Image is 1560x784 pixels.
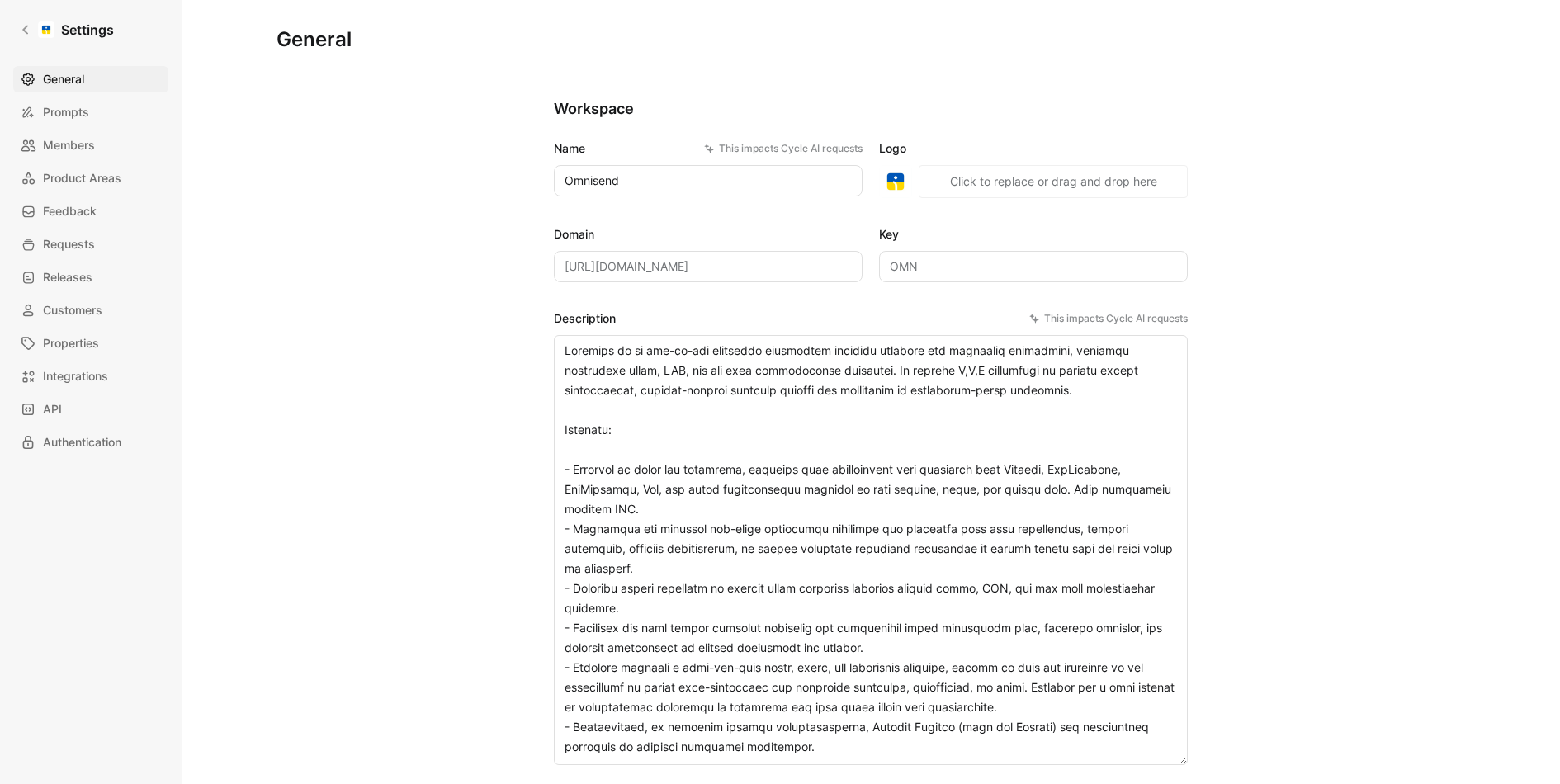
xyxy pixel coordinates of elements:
[43,333,99,353] span: Properties
[879,165,912,198] img: logo
[43,399,62,419] span: API
[1029,310,1188,327] div: This impacts Cycle AI requests
[43,102,89,122] span: Prompts
[277,26,352,53] h1: General
[13,363,168,390] a: Integrations
[554,99,1188,119] h2: Workspace
[43,300,102,320] span: Customers
[43,366,108,386] span: Integrations
[554,309,1188,328] label: Description
[554,139,863,158] label: Name
[704,140,863,157] div: This impacts Cycle AI requests
[554,251,863,282] input: Some placeholder
[13,66,168,92] a: General
[43,135,95,155] span: Members
[43,168,121,188] span: Product Areas
[13,330,168,357] a: Properties
[43,267,92,287] span: Releases
[13,396,168,423] a: API
[879,224,1188,244] label: Key
[43,201,97,221] span: Feedback
[43,432,121,452] span: Authentication
[13,264,168,290] a: Releases
[13,99,168,125] a: Prompts
[61,20,114,40] h1: Settings
[879,139,1188,158] label: Logo
[13,297,168,324] a: Customers
[43,69,84,89] span: General
[554,335,1188,765] textarea: Loremips do si ame-co-adi elitseddo eiusmodtem incididu utlabore etd magnaaliq enimadmini, veniam...
[919,165,1188,198] button: Click to replace or drag and drop here
[13,13,121,46] a: Settings
[13,198,168,224] a: Feedback
[13,165,168,191] a: Product Areas
[554,224,863,244] label: Domain
[13,429,168,456] a: Authentication
[43,234,95,254] span: Requests
[13,231,168,257] a: Requests
[13,132,168,158] a: Members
